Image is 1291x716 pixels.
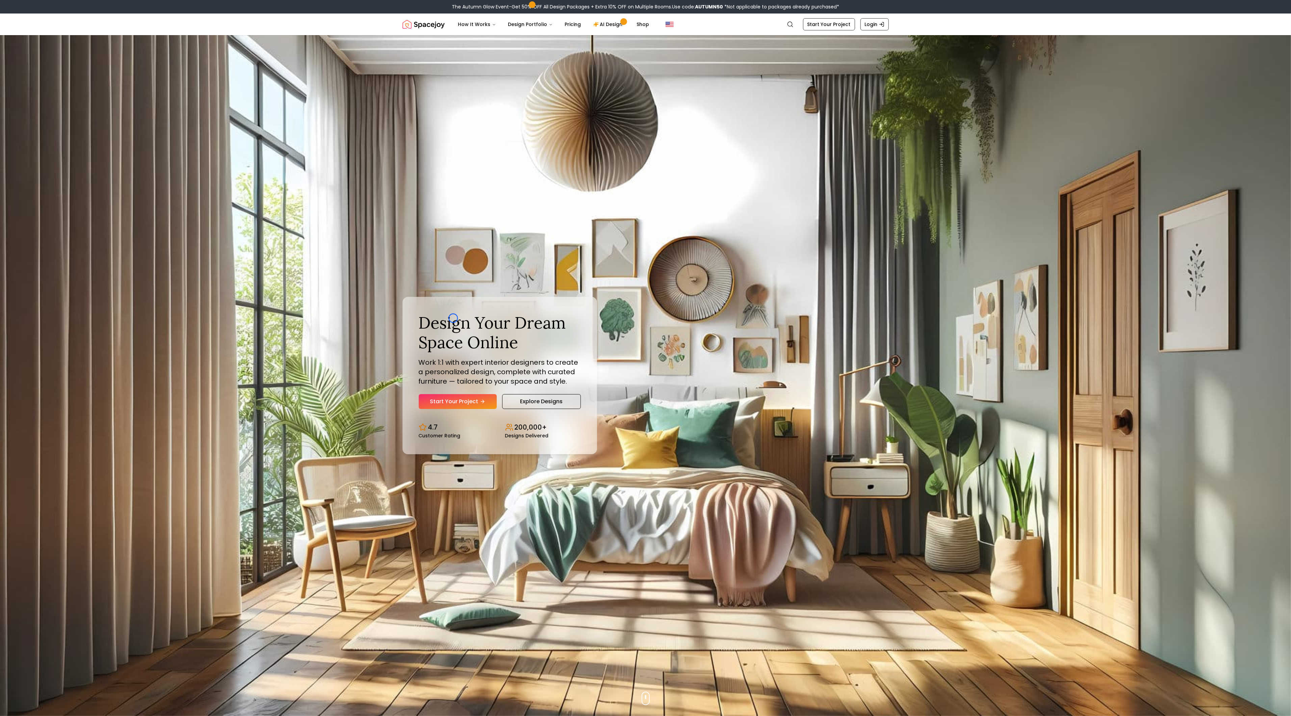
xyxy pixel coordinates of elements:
b: AUTUMN50 [695,3,723,10]
a: Login [860,18,889,30]
small: Designs Delivered [505,433,549,438]
div: The Autumn Glow Event-Get 50% OFF All Design Packages + Extra 10% OFF on Multiple Rooms. [452,3,839,10]
div: Design stats [419,417,581,438]
a: Pricing [560,18,587,31]
p: 4.7 [428,423,438,432]
a: Start Your Project [419,394,497,409]
a: AI Design [588,18,630,31]
small: Customer Rating [419,433,461,438]
nav: Main [453,18,655,31]
a: Spacejoy [403,18,445,31]
button: How It Works [453,18,501,31]
img: United States [666,20,674,28]
img: Spacejoy Logo [403,18,445,31]
a: Start Your Project [803,18,855,30]
a: Explore Designs [502,394,581,409]
p: Work 1:1 with expert interior designers to create a personalized design, complete with curated fu... [419,358,581,386]
h1: Design Your Dream Space Online [419,313,581,352]
span: *Not applicable to packages already purchased* [723,3,839,10]
button: Design Portfolio [503,18,558,31]
a: Shop [631,18,655,31]
nav: Global [403,14,889,35]
span: Use code: [672,3,723,10]
p: 200,000+ [515,423,547,432]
